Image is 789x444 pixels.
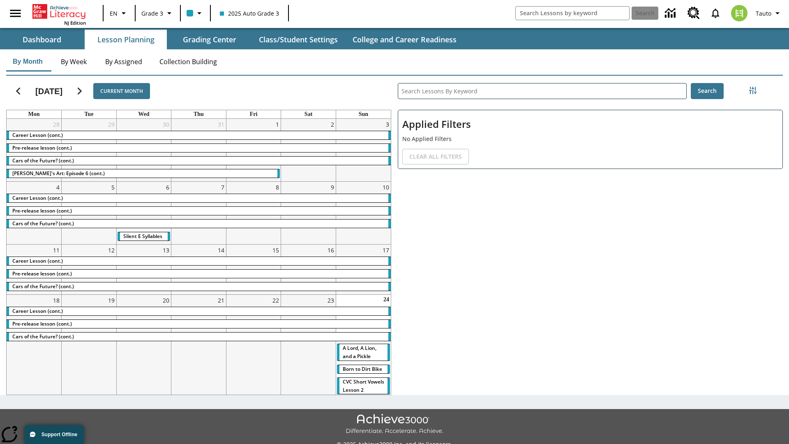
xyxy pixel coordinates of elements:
button: Open side menu [3,1,28,25]
button: Filters Side menu [745,82,761,99]
span: Cars of the Future? (cont.) [12,283,74,290]
span: Violet's Art: Episode 6 (cont.) [12,170,105,177]
h2: [DATE] [35,86,62,96]
a: Friday [248,110,259,118]
a: August 10, 2025 [381,182,391,193]
img: Achieve3000 Differentiate Accelerate Achieve [346,414,443,435]
div: Cars of the Future? (cont.) [7,220,391,228]
a: August 4, 2025 [55,182,61,193]
td: July 30, 2025 [116,119,171,182]
a: Data Center [660,2,683,25]
td: August 9, 2025 [281,182,336,245]
div: Career Lesson (cont.) [7,194,391,202]
td: August 8, 2025 [226,182,281,245]
button: Support Offline [25,425,84,444]
span: Silent E Syllables [123,233,162,240]
span: Career Lesson (cont.) [12,257,63,264]
a: July 31, 2025 [216,119,226,130]
a: Saturday [303,110,314,118]
h2: Applied Filters [402,114,778,134]
div: Violet's Art: Episode 6 (cont.) [7,169,280,178]
button: Class color is light blue. Change class color [183,6,208,21]
td: August 4, 2025 [7,182,62,245]
button: Grading Center [168,30,251,49]
div: Cars of the Future? (cont.) [7,333,391,341]
td: August 2, 2025 [281,119,336,182]
td: July 28, 2025 [7,119,62,182]
a: Monday [27,110,42,118]
div: Career Lesson (cont.) [7,257,391,265]
td: August 10, 2025 [336,182,391,245]
a: August 23, 2025 [326,295,336,306]
a: Wednesday [136,110,151,118]
button: Current Month [93,83,150,99]
button: Profile/Settings [752,6,786,21]
a: August 6, 2025 [164,182,171,193]
div: Cars of the Future? (cont.) [7,282,391,291]
span: EN [110,9,118,18]
div: Cars of the Future? (cont.) [7,157,391,165]
a: August 24, 2025 [382,295,391,305]
td: August 6, 2025 [116,182,171,245]
a: August 11, 2025 [51,245,61,256]
div: Silent E Syllables [118,232,171,240]
a: Thursday [192,110,205,118]
a: Resource Center, Will open in new tab [683,2,705,24]
div: Search [391,72,783,395]
td: August 15, 2025 [226,244,281,294]
a: July 30, 2025 [161,119,171,130]
span: Cars of the Future? (cont.) [12,157,74,164]
td: August 7, 2025 [171,182,226,245]
button: Collection Building [153,52,224,72]
a: August 3, 2025 [384,119,391,130]
a: July 28, 2025 [51,119,61,130]
div: Pre-release lesson (cont.) [7,207,391,215]
a: Notifications [705,2,726,24]
span: Career Lesson (cont.) [12,308,63,314]
td: August 1, 2025 [226,119,281,182]
a: July 29, 2025 [106,119,116,130]
span: Support Offline [42,432,77,437]
a: August 8, 2025 [274,182,281,193]
span: CVC Short Vowels Lesson 2 [343,378,384,393]
a: August 21, 2025 [216,295,226,306]
button: Grade: Grade 3, Select a grade [138,6,178,21]
button: Lesson Planning [85,30,167,49]
span: Grade 3 [141,9,163,18]
td: July 29, 2025 [62,119,117,182]
a: August 17, 2025 [381,245,391,256]
td: August 5, 2025 [62,182,117,245]
img: avatar image [731,5,747,21]
span: Tauto [756,9,771,18]
button: Class/Student Settings [252,30,344,49]
div: Career Lesson (cont.) [7,131,391,139]
input: Search Lessons By Keyword [398,83,686,99]
button: By Week [53,52,95,72]
a: August 18, 2025 [51,295,61,306]
span: Career Lesson (cont.) [12,194,63,201]
span: Born to Dirt Bike [343,365,382,372]
td: August 17, 2025 [336,244,391,294]
td: July 31, 2025 [171,119,226,182]
button: Previous [8,81,29,102]
span: Pre-release lesson (cont.) [12,320,72,327]
button: College and Career Readiness [346,30,463,49]
a: August 14, 2025 [216,245,226,256]
a: August 19, 2025 [106,295,116,306]
button: Search [691,83,724,99]
div: Born to Dirt Bike [337,365,390,373]
a: August 20, 2025 [161,295,171,306]
div: Career Lesson (cont.) [7,307,391,315]
div: Pre-release lesson (cont.) [7,144,391,152]
a: August 22, 2025 [271,295,281,306]
a: August 7, 2025 [219,182,226,193]
button: Language: EN, Select a language [106,6,132,21]
button: By Month [6,52,49,72]
span: Career Lesson (cont.) [12,132,63,139]
td: August 13, 2025 [116,244,171,294]
td: August 16, 2025 [281,244,336,294]
button: By Assigned [99,52,149,72]
input: search field [516,7,629,20]
a: August 2, 2025 [329,119,336,130]
a: August 12, 2025 [106,245,116,256]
